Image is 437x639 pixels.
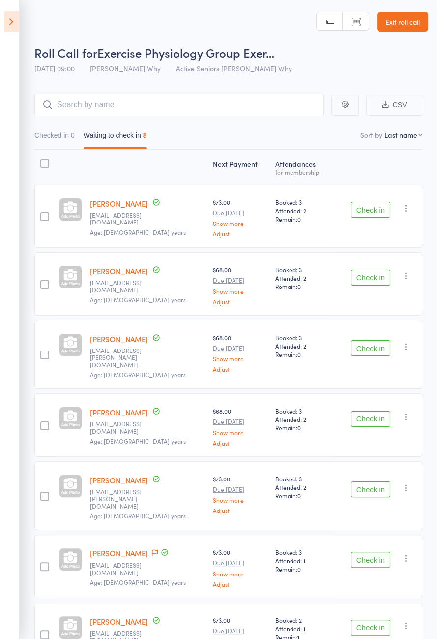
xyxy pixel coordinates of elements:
[351,340,390,356] button: Check in
[275,556,329,565] span: Attended: 1
[213,407,267,446] div: $68.00
[297,350,301,358] span: 0
[275,548,329,556] span: Booked: 3
[213,277,267,284] small: Due [DATE]
[275,491,329,500] span: Remain:
[275,565,329,573] span: Remain:
[97,44,274,61] span: Exercise Physiology Group Exer…
[143,131,147,139] div: 8
[297,215,301,223] span: 0
[213,507,267,513] a: Adjust
[213,298,267,305] a: Adjust
[297,423,301,432] span: 0
[213,265,267,304] div: $68.00
[297,282,301,290] span: 0
[213,429,267,436] a: Show more
[90,228,186,236] span: Age: [DEMOGRAPHIC_DATA] years
[275,415,329,423] span: Attended: 2
[351,270,390,286] button: Check in
[90,370,186,379] span: Age: [DEMOGRAPHIC_DATA] years
[275,333,329,342] span: Booked: 3
[90,420,154,435] small: mikiep91@gmail.com
[351,202,390,218] button: Check in
[377,12,428,32] a: Exit roll call
[275,475,329,483] span: Booked: 3
[90,616,148,627] a: [PERSON_NAME]
[275,282,329,290] span: Remain:
[213,198,267,237] div: $73.00
[213,288,267,294] a: Show more
[90,212,154,226] small: ricklewis1946@gmail.com
[213,497,267,503] a: Show more
[297,491,301,500] span: 0
[384,130,417,140] div: Last name
[90,488,154,510] small: janlyn.roberts@gmail.com
[213,486,267,493] small: Due [DATE]
[275,483,329,491] span: Attended: 2
[84,127,147,149] button: Waiting to check in8
[90,295,186,304] span: Age: [DEMOGRAPHIC_DATA] years
[275,265,329,274] span: Booked: 3
[213,220,267,226] a: Show more
[90,347,154,368] small: Narelle.osborne.51@gmail.com
[90,64,161,73] span: [PERSON_NAME] Why
[90,279,154,293] small: henkmossel1@gmail.com
[90,334,148,344] a: [PERSON_NAME]
[275,169,329,175] div: for membership
[275,350,329,358] span: Remain:
[271,154,333,180] div: Atten­dances
[90,407,148,417] a: [PERSON_NAME]
[213,548,267,587] div: $73.00
[213,209,267,216] small: Due [DATE]
[213,475,267,513] div: $73.00
[71,131,75,139] div: 0
[90,266,148,276] a: [PERSON_NAME]
[213,440,267,446] a: Adjust
[34,44,97,61] span: Roll Call for
[366,95,422,116] button: CSV
[213,418,267,425] small: Due [DATE]
[351,481,390,497] button: Check in
[351,552,390,568] button: Check in
[275,206,329,215] span: Attended: 2
[275,274,329,282] span: Attended: 2
[275,616,329,624] span: Booked: 2
[176,64,292,73] span: Active Seniors [PERSON_NAME] Why
[90,511,186,520] span: Age: [DEMOGRAPHIC_DATA] years
[209,154,271,180] div: Next Payment
[213,355,267,362] a: Show more
[213,627,267,634] small: Due [DATE]
[275,423,329,432] span: Remain:
[360,130,382,140] label: Sort by
[213,333,267,372] div: $68.00
[351,620,390,636] button: Check in
[213,366,267,372] a: Adjust
[90,548,148,558] a: [PERSON_NAME]
[213,230,267,237] a: Adjust
[275,407,329,415] span: Booked: 3
[90,578,186,586] span: Age: [DEMOGRAPHIC_DATA] years
[275,215,329,223] span: Remain:
[297,565,301,573] span: 0
[34,64,75,73] span: [DATE] 09:00
[351,411,390,427] button: Check in
[275,342,329,350] span: Attended: 2
[90,198,148,209] a: [PERSON_NAME]
[275,624,329,633] span: Attended: 1
[213,345,267,351] small: Due [DATE]
[90,475,148,485] a: [PERSON_NAME]
[213,581,267,587] a: Adjust
[213,571,267,577] a: Show more
[90,562,154,576] small: blossom.sterland@gmail.com
[90,437,186,445] span: Age: [DEMOGRAPHIC_DATA] years
[34,127,75,149] button: Checked in0
[34,94,324,116] input: Search by name
[213,559,267,566] small: Due [DATE]
[275,198,329,206] span: Booked: 3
